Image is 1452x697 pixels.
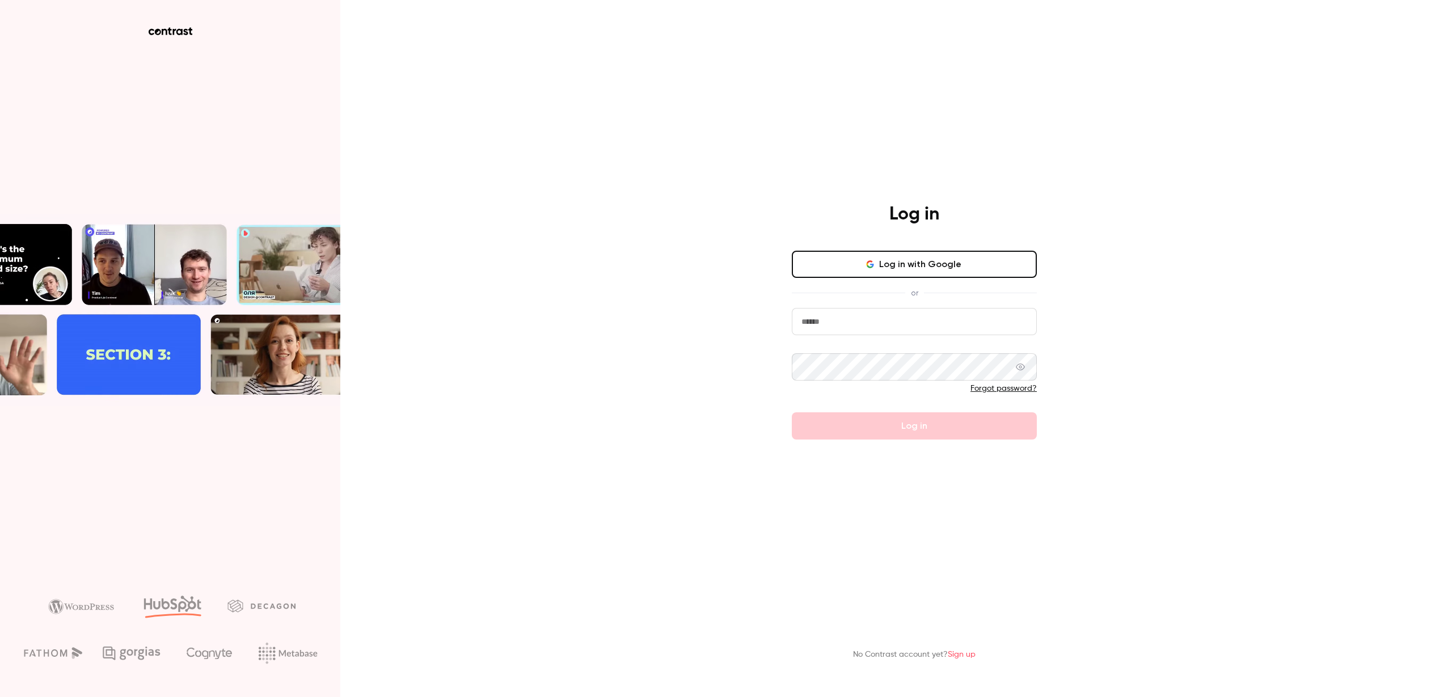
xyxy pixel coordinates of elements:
button: Log in with Google [792,251,1037,278]
h4: Log in [889,203,939,226]
a: Forgot password? [970,385,1037,392]
p: No Contrast account yet? [853,649,976,661]
span: or [905,287,924,299]
a: Sign up [948,650,976,658]
img: decagon [227,599,296,612]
